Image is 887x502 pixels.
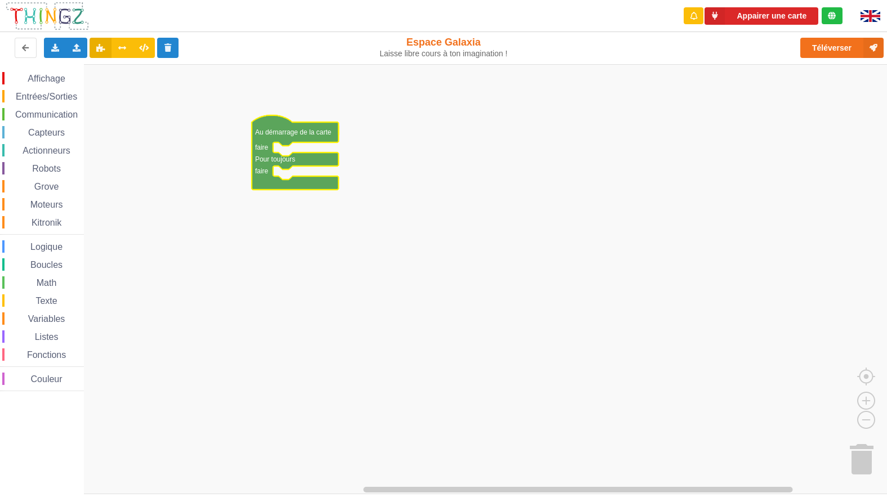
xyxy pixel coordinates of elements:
[29,200,65,209] span: Moteurs
[14,110,79,119] span: Communication
[25,350,68,360] span: Fonctions
[29,374,64,384] span: Couleur
[29,242,64,252] span: Logique
[33,332,60,342] span: Listes
[26,74,66,83] span: Affichage
[861,10,880,22] img: gb.png
[255,155,295,163] text: Pour toujours
[33,182,61,191] span: Grove
[34,296,59,306] span: Texte
[255,128,332,136] text: Au démarrage de la carte
[255,167,269,175] text: faire
[21,146,72,155] span: Actionneurs
[705,7,818,25] button: Appairer une carte
[800,38,884,58] button: Téléverser
[367,49,519,59] div: Laisse libre cours à ton imagination !
[14,92,79,101] span: Entrées/Sorties
[5,1,90,31] img: thingz_logo.png
[35,278,59,288] span: Math
[255,144,269,151] text: faire
[30,218,63,227] span: Kitronik
[26,314,67,324] span: Variables
[26,128,66,137] span: Capteurs
[29,260,64,270] span: Boucles
[367,36,519,59] div: Espace Galaxia
[30,164,63,173] span: Robots
[822,7,843,24] div: Tu es connecté au serveur de création de Thingz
